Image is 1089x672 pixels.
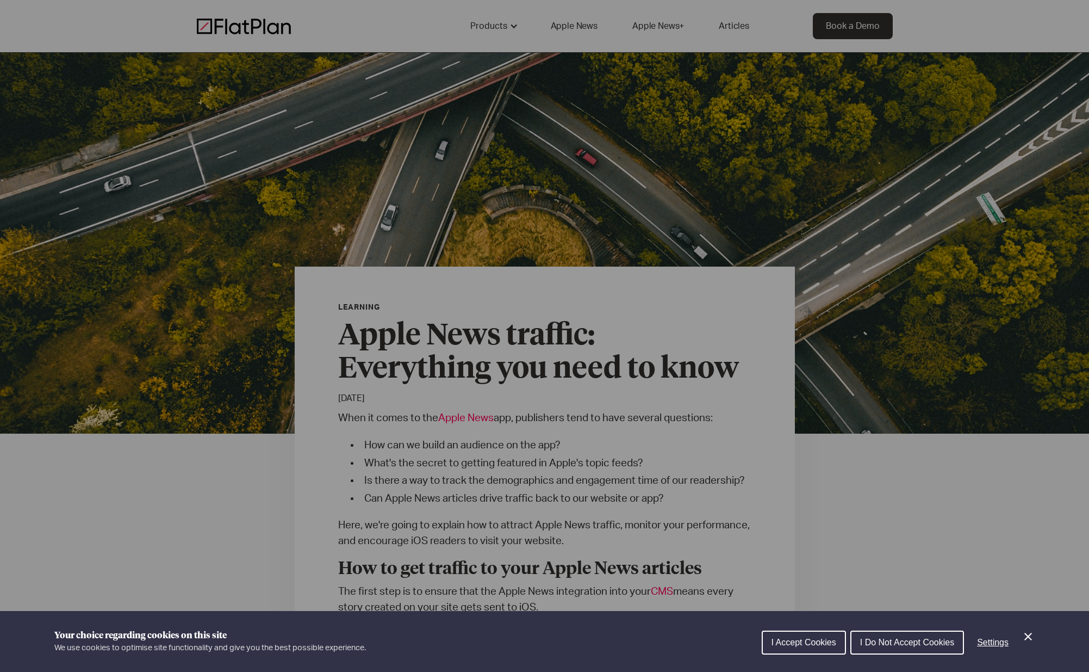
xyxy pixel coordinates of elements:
[54,642,366,654] p: We use cookies to optimise site functionality and give you the best possible experience.
[762,631,846,655] button: I Accept Cookies
[771,638,836,647] span: I Accept Cookies
[860,638,954,647] span: I Do Not Accept Cookies
[977,638,1009,647] span: Settings
[968,632,1017,653] button: Settings
[1022,630,1035,643] button: Close Cookie Control
[850,631,964,655] button: I Do Not Accept Cookies
[54,629,366,642] h1: Your choice regarding cookies on this site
